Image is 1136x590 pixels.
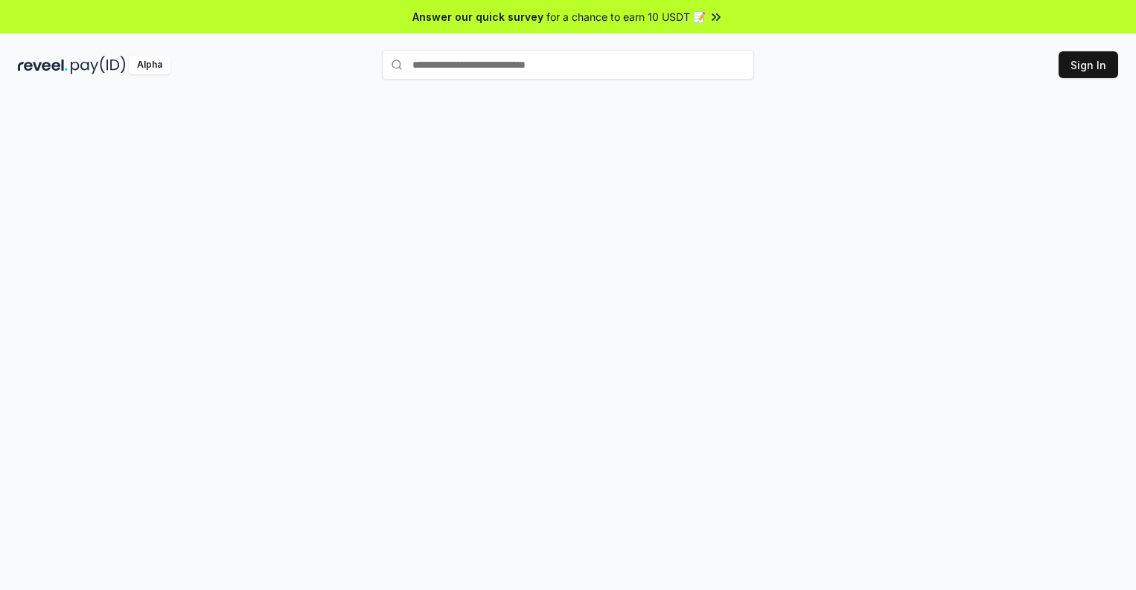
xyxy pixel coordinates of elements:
[18,56,68,74] img: reveel_dark
[546,9,706,25] span: for a chance to earn 10 USDT 📝
[412,9,543,25] span: Answer our quick survey
[129,56,170,74] div: Alpha
[71,56,126,74] img: pay_id
[1059,51,1118,78] button: Sign In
